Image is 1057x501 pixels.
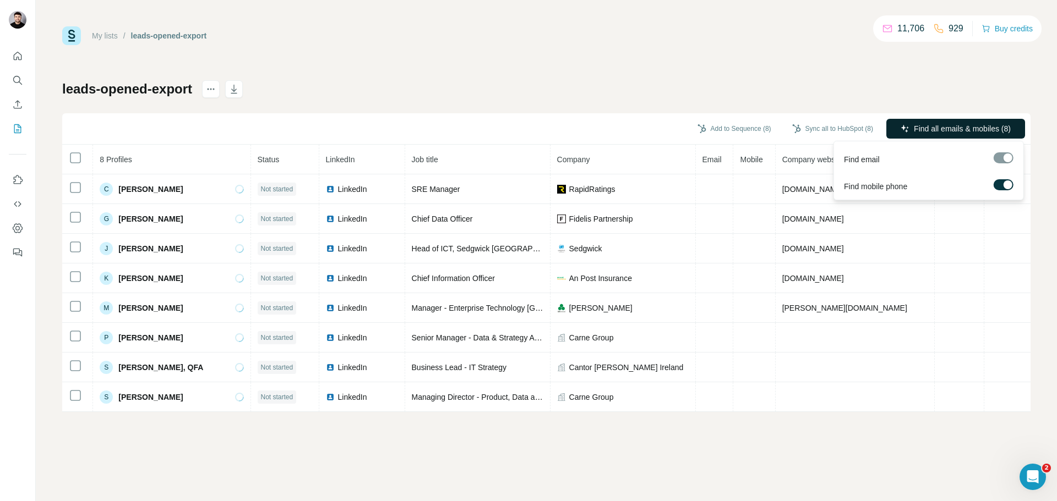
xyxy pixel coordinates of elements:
[412,244,572,253] span: Head of ICT, Sedgwick [GEOGRAPHIC_DATA]
[844,181,907,192] span: Find mobile phone
[569,302,633,313] span: [PERSON_NAME]
[118,302,183,313] span: [PERSON_NAME]
[1020,464,1046,490] iframe: Intercom live chat
[782,155,843,164] span: Company website
[412,333,560,342] span: Senior Manager - Data & Strategy Analytics
[100,242,113,255] div: J
[118,332,183,343] span: [PERSON_NAME]
[412,185,460,194] span: SRE Manager
[569,273,632,284] span: An Post Insurance
[897,22,924,35] p: 11,706
[261,273,293,283] span: Not started
[412,393,584,401] span: Managing Director - Product, Data and AI Strategy
[702,155,722,164] span: Email
[9,119,26,139] button: My lists
[569,243,602,254] span: Sedgwick
[782,304,907,312] span: [PERSON_NAME][DOMAIN_NAME]
[9,243,26,262] button: Feedback
[569,213,633,224] span: Fidelis Partnership
[412,155,438,164] span: Job title
[118,184,183,195] span: [PERSON_NAME]
[326,185,335,194] img: LinkedIn logo
[118,392,183,403] span: [PERSON_NAME]
[9,11,26,29] img: Avatar
[982,21,1033,36] button: Buy credits
[62,80,192,98] h1: leads-opened-export
[338,302,367,313] span: LinkedIn
[261,392,293,402] span: Not started
[569,392,614,403] span: Carne Group
[118,213,183,224] span: [PERSON_NAME]
[9,70,26,90] button: Search
[118,273,183,284] span: [PERSON_NAME]
[338,184,367,195] span: LinkedIn
[784,120,881,137] button: Sync all to HubSpot (8)
[844,154,880,165] span: Find email
[412,363,507,372] span: Business Lead - IT Strategy
[557,304,566,312] img: company-logo
[949,22,963,35] p: 929
[100,361,113,374] div: S
[338,243,367,254] span: LinkedIn
[202,80,220,98] button: actions
[326,363,335,372] img: LinkedIn logo
[258,155,280,164] span: Status
[557,244,566,253] img: company-logo
[782,214,844,223] span: [DOMAIN_NAME]
[62,26,81,45] img: Surfe Logo
[100,272,113,285] div: K
[326,274,335,283] img: LinkedIn logo
[9,170,26,190] button: Use Surfe on LinkedIn
[412,274,495,283] span: Chief Information Officer
[326,304,335,312] img: LinkedIn logo
[569,184,615,195] span: RapidRatings
[740,155,762,164] span: Mobile
[338,332,367,343] span: LinkedIn
[100,183,113,196] div: C
[1042,464,1051,472] span: 2
[690,120,779,137] button: Add to Sequence (8)
[782,244,844,253] span: [DOMAIN_NAME]
[123,30,126,41] li: /
[326,155,355,164] span: LinkedIn
[412,304,697,312] span: Manager - Enterprise Technology [GEOGRAPHIC_DATA] & [GEOGRAPHIC_DATA]
[118,243,183,254] span: [PERSON_NAME]
[9,46,26,66] button: Quick start
[92,31,118,40] a: My lists
[569,332,614,343] span: Carne Group
[131,30,207,41] div: leads-opened-export
[261,333,293,343] span: Not started
[886,119,1025,139] button: Find all emails & mobiles (8)
[338,392,367,403] span: LinkedIn
[118,362,203,373] span: [PERSON_NAME], QFA
[412,214,473,223] span: Chief Data Officer
[557,214,566,223] img: company-logo
[338,362,367,373] span: LinkedIn
[100,390,113,404] div: S
[326,214,335,223] img: LinkedIn logo
[100,155,132,164] span: 8 Profiles
[569,362,684,373] span: Cantor [PERSON_NAME] Ireland
[557,155,590,164] span: Company
[557,185,566,194] img: company-logo
[914,123,1011,134] span: Find all emails & mobiles (8)
[557,274,566,283] img: company-logo
[261,214,293,224] span: Not started
[261,244,293,254] span: Not started
[338,273,367,284] span: LinkedIn
[326,393,335,401] img: LinkedIn logo
[9,95,26,114] button: Enrich CSV
[326,244,335,253] img: LinkedIn logo
[261,362,293,372] span: Not started
[9,218,26,238] button: Dashboard
[261,303,293,313] span: Not started
[782,274,844,283] span: [DOMAIN_NAME]
[100,212,113,225] div: G
[100,331,113,344] div: P
[261,184,293,194] span: Not started
[326,333,335,342] img: LinkedIn logo
[9,194,26,214] button: Use Surfe API
[338,213,367,224] span: LinkedIn
[782,185,844,194] span: [DOMAIN_NAME]
[100,301,113,315] div: M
